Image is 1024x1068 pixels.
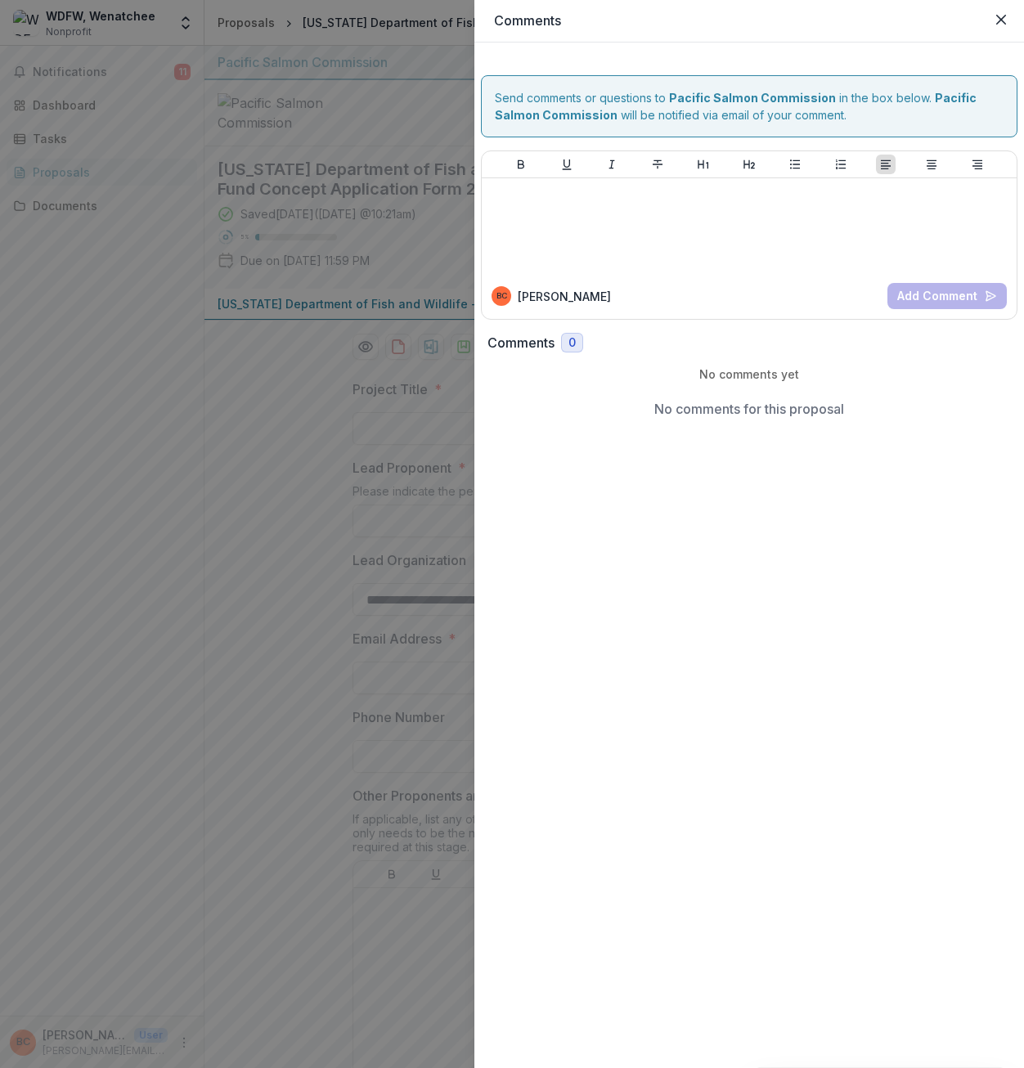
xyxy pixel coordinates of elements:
strong: Pacific Salmon Commission [669,91,836,105]
p: No comments yet [487,366,1011,383]
h2: Comments [494,13,1004,29]
button: Align Right [968,155,987,174]
button: Ordered List [831,155,851,174]
button: Bold [511,155,531,174]
button: Heading 1 [694,155,713,174]
button: Heading 2 [739,155,759,174]
button: Strike [648,155,667,174]
button: Italicize [602,155,622,174]
button: Close [988,7,1014,33]
p: No comments for this proposal [654,399,844,419]
button: Bullet List [785,155,805,174]
div: Brandon Chasco [496,292,507,300]
button: Add Comment [887,283,1007,309]
button: Align Center [922,155,941,174]
button: Align Left [876,155,896,174]
button: Underline [557,155,577,174]
span: 0 [568,336,576,350]
h2: Comments [487,335,555,351]
p: [PERSON_NAME] [518,288,611,305]
div: Send comments or questions to in the box below. will be notified via email of your comment. [481,75,1017,137]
